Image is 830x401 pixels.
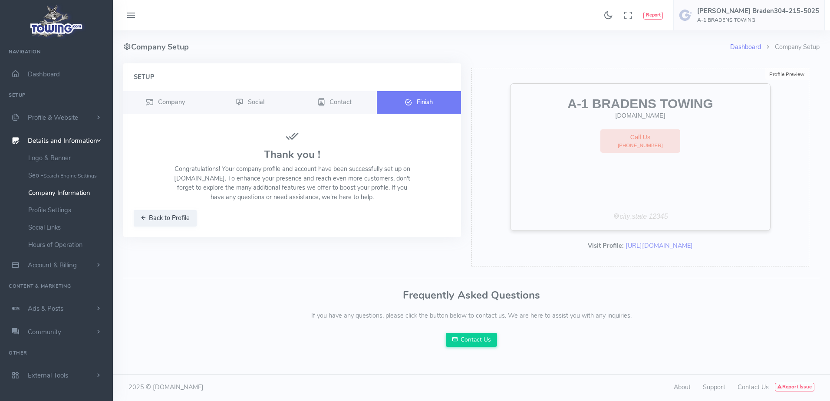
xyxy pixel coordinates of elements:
[618,142,663,149] span: [PHONE_NUMBER]
[765,68,809,80] div: Profile Preview
[738,383,769,391] a: Contact Us
[28,261,77,270] span: Account & Billing
[519,97,761,111] h2: A-1 BRADENS TOWING
[28,70,60,79] span: Dashboard
[446,333,497,347] a: Contact Us
[679,8,693,22] img: user-image
[697,7,819,14] h5: [PERSON_NAME] Braden304-215-5025
[620,213,630,220] i: city
[588,241,624,250] b: Visit Profile:
[22,167,113,184] a: Seo -Search Engine Settings
[28,304,63,313] span: Ads & Posts
[173,164,411,202] p: Congratulations! Your company profile and account have been successfully set up on [DOMAIN_NAME]....
[519,211,761,222] div: ,
[730,43,761,51] a: Dashboard
[123,311,820,321] p: If you have any questions, please click the button below to contact us. We are here to assist you...
[600,129,680,153] a: Call Us[PHONE_NUMBER]
[674,383,691,391] a: About
[22,219,113,236] a: Social Links
[123,289,820,301] h3: Frequently Asked Questions
[626,241,693,250] a: [URL][DOMAIN_NAME]
[649,213,668,220] i: 12345
[248,97,264,106] span: Social
[697,17,819,23] h6: A-1 BRADENS TOWING
[22,201,113,219] a: Profile Settings
[519,111,761,121] div: [DOMAIN_NAME]
[775,383,814,391] button: Report Issue
[123,30,730,63] h4: Company Setup
[22,236,113,253] a: Hours of Operation
[761,43,820,52] li: Company Setup
[643,12,663,20] button: Report
[134,149,451,160] h3: Thank you !
[28,137,97,145] span: Details and Information
[632,213,647,220] i: state
[123,383,471,392] div: 2025 © [DOMAIN_NAME]
[158,97,185,106] span: Company
[329,97,352,106] span: Contact
[28,328,61,336] span: Community
[417,97,433,106] span: Finish
[22,184,113,201] a: Company Information
[703,383,725,391] a: Support
[28,371,68,380] span: External Tools
[43,172,97,179] small: Search Engine Settings
[27,3,86,39] img: logo
[28,113,78,122] span: Profile & Website
[134,210,197,227] button: Back to Profile
[134,74,451,81] h4: Setup
[22,149,113,167] a: Logo & Banner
